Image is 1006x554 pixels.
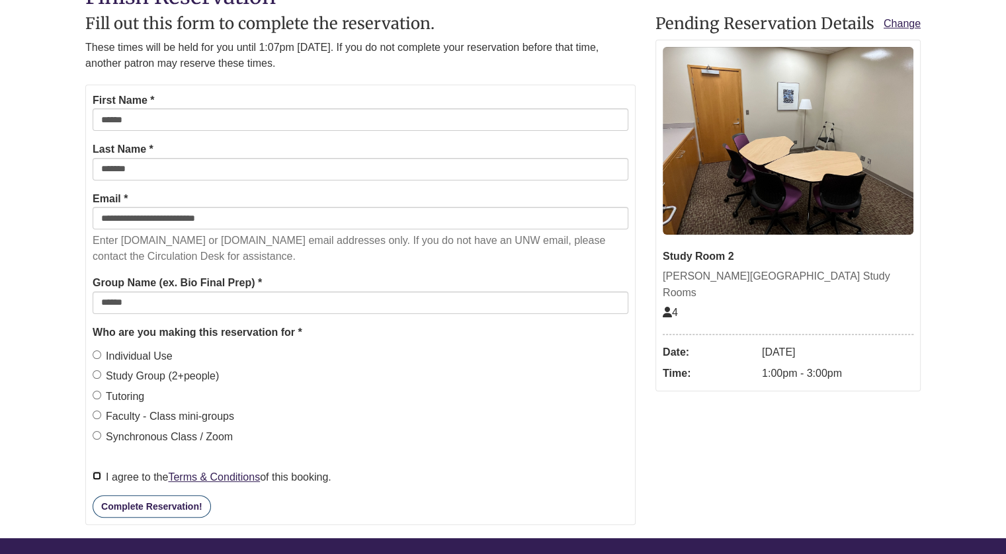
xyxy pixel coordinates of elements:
[663,268,913,301] div: [PERSON_NAME][GEOGRAPHIC_DATA] Study Rooms
[663,342,755,363] dt: Date:
[85,40,636,71] p: These times will be held for you until 1:07pm [DATE]. If you do not complete your reservation bef...
[93,274,262,292] label: Group Name (ex. Bio Final Prep) *
[168,471,260,483] a: Terms & Conditions
[93,368,219,385] label: Study Group (2+people)
[93,92,154,109] label: First Name *
[663,307,678,318] span: The capacity of this space
[884,15,921,32] a: Change
[85,15,636,32] h2: Fill out this form to complete the reservation.
[93,324,628,341] legend: Who are you making this reservation for *
[93,391,101,399] input: Tutoring
[93,370,101,379] input: Study Group (2+people)
[93,388,144,405] label: Tutoring
[93,469,331,486] label: I agree to the of this booking.
[93,428,233,446] label: Synchronous Class / Zoom
[93,233,628,264] p: Enter [DOMAIN_NAME] or [DOMAIN_NAME] email addresses only. If you do not have an UNW email, pleas...
[93,141,153,158] label: Last Name *
[93,348,173,365] label: Individual Use
[663,47,913,235] img: Study Room 2
[762,342,913,363] dd: [DATE]
[93,495,210,518] button: Complete Reservation!
[93,471,101,480] input: I agree to theTerms & Conditionsof this booking.
[93,411,101,419] input: Faculty - Class mini-groups
[93,408,234,425] label: Faculty - Class mini-groups
[93,190,128,208] label: Email *
[663,363,755,384] dt: Time:
[93,431,101,440] input: Synchronous Class / Zoom
[663,248,913,265] div: Study Room 2
[655,15,921,32] h2: Pending Reservation Details
[93,350,101,359] input: Individual Use
[762,363,913,384] dd: 1:00pm - 3:00pm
